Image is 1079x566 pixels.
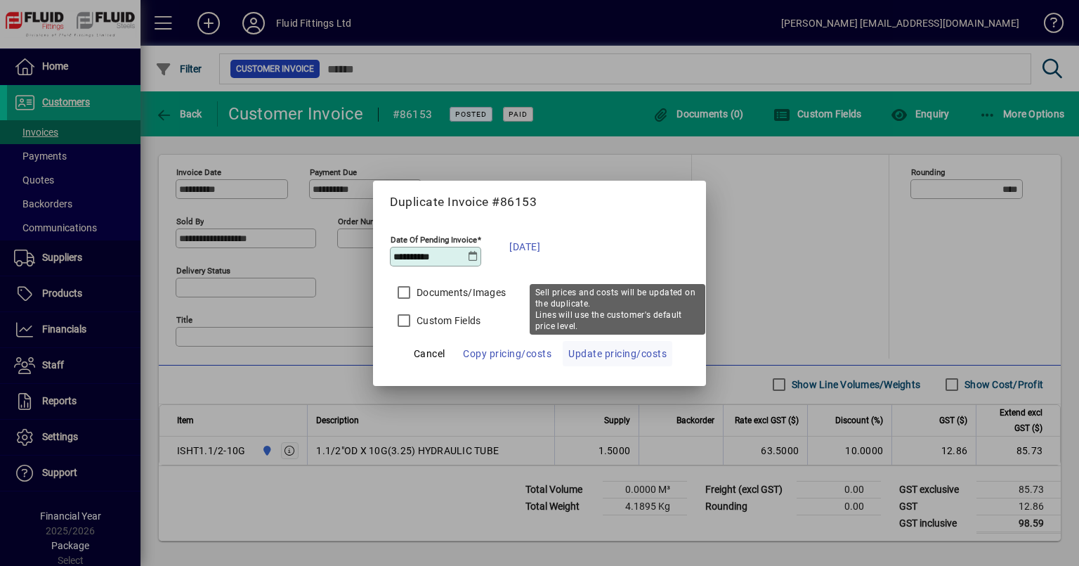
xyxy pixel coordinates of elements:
mat-label: Date Of Pending Invoice [391,234,477,244]
span: Copy pricing/costs [463,345,551,362]
button: [DATE] [502,229,547,264]
label: Custom Fields [414,314,480,328]
button: Cancel [407,341,452,366]
span: Cancel [414,345,445,362]
span: Update pricing/costs [568,345,667,362]
span: [DATE] [509,238,540,255]
label: Documents/Images [414,285,506,300]
h5: Duplicate Invoice #86153 [390,195,689,210]
div: Sell prices and costs will be updated on the duplicate. Lines will use the customer's default pri... [530,284,705,335]
button: Update pricing/costs [563,341,672,366]
button: Copy pricing/costs [457,341,557,366]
